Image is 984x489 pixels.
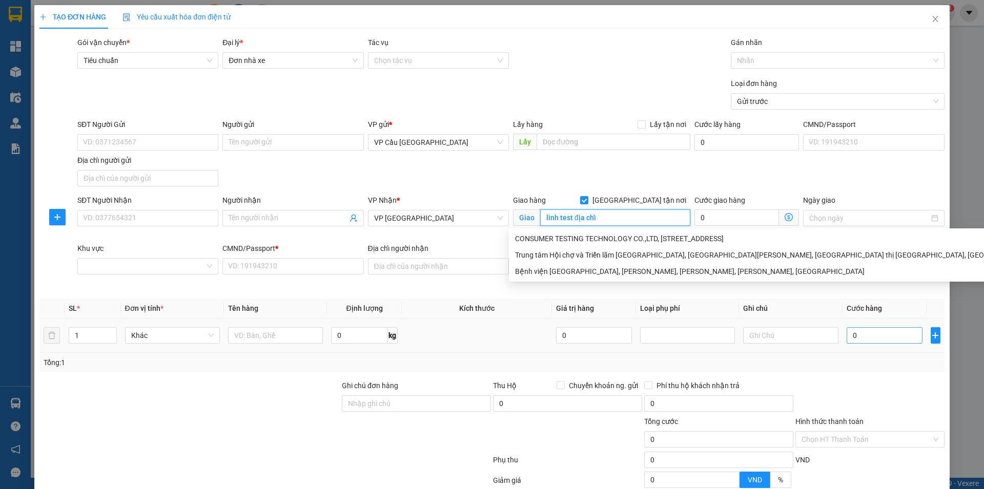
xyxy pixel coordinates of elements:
[229,53,357,68] span: Đơn nhà xe
[374,210,503,226] span: VP Đà Lạt
[795,417,864,426] label: Hình thức thanh toán
[222,119,363,130] div: Người gửi
[537,134,690,150] input: Dọc đường
[513,120,543,129] span: Lấy hàng
[368,196,397,204] span: VP Nhận
[921,5,950,34] button: Close
[556,304,594,312] span: Giá trị hàng
[125,304,163,312] span: Đơn vị tính
[368,38,388,47] label: Tác vụ
[459,304,495,312] span: Kích thước
[556,327,632,344] input: 0
[346,304,382,312] span: Định lượng
[694,196,745,204] label: Cước giao hàng
[222,195,363,206] div: Người nhận
[778,476,783,484] span: %
[513,134,537,150] span: Lấy
[350,214,358,222] span: user-add
[222,38,243,47] span: Đại lý
[809,212,929,224] input: Ngày giao
[803,119,944,130] div: CMND/Passport
[847,304,882,312] span: Cước hàng
[69,304,77,312] span: SL
[84,53,212,68] span: Tiêu chuẩn
[931,327,940,344] button: plus
[513,196,546,204] span: Giao hàng
[122,13,131,22] img: icon
[694,120,741,129] label: Cước lấy hàng
[785,213,793,221] span: dollar-circle
[39,13,47,20] span: plus
[77,38,130,47] span: Gói vận chuyển
[737,94,938,109] span: Gửi trước
[368,243,509,254] div: Địa chỉ người nhận
[131,328,214,343] span: Khác
[77,243,218,254] div: Khu vực
[694,209,779,226] input: Cước giao hàng
[588,195,690,206] span: [GEOGRAPHIC_DATA] tận nơi
[49,209,66,225] button: plus
[540,209,690,226] input: Giao tận nơi
[931,15,939,23] span: close
[646,119,690,130] span: Lấy tận nơi
[77,195,218,206] div: SĐT Người Nhận
[368,119,509,130] div: VP gửi
[748,476,762,484] span: VND
[342,381,398,390] label: Ghi chú đơn hàng
[565,380,642,391] span: Chuyển khoản ng. gửi
[652,380,744,391] span: Phí thu hộ khách nhận trả
[644,417,678,426] span: Tổng cước
[222,243,363,254] div: CMND/Passport
[387,327,398,344] span: kg
[374,135,503,150] span: VP Cầu Sài Gòn
[492,454,643,472] div: Phụ thu
[493,381,517,390] span: Thu Hộ
[513,209,540,226] span: Giao
[795,456,810,464] span: VND
[731,79,777,88] label: Loại đơn hàng
[743,327,838,344] input: Ghi Chú
[739,299,842,318] th: Ghi chú
[39,13,106,21] span: TẠO ĐƠN HÀNG
[228,304,258,312] span: Tên hàng
[50,213,65,221] span: plus
[636,299,739,318] th: Loại phụ phí
[77,155,218,166] div: Địa chỉ người gửi
[77,119,218,130] div: SĐT Người Gửi
[342,395,491,412] input: Ghi chú đơn hàng
[44,357,380,368] div: Tổng: 1
[803,196,835,204] label: Ngày giao
[122,13,231,21] span: Yêu cầu xuất hóa đơn điện tử
[731,38,762,47] label: Gán nhãn
[228,327,323,344] input: VD: Bàn, Ghế
[44,327,60,344] button: delete
[931,331,940,339] span: plus
[368,258,509,274] input: Địa chỉ của người nhận
[694,134,799,151] input: Cước lấy hàng
[77,170,218,186] input: Địa chỉ của người gửi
